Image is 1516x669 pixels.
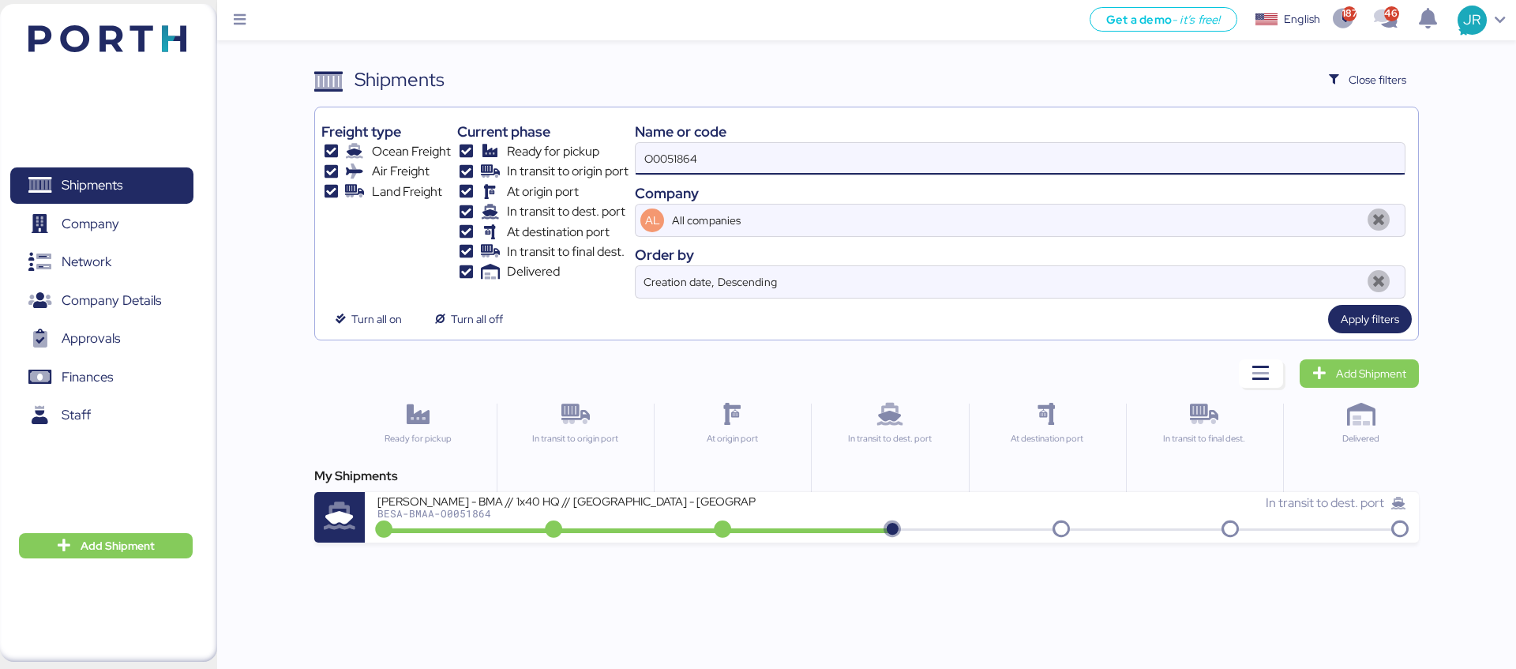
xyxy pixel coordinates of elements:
[81,536,155,555] span: Add Shipment
[10,397,193,434] a: Staff
[62,366,113,389] span: Finances
[377,508,756,519] div: BESA-BMAA-O0051864
[976,432,1119,445] div: At destination port
[507,242,625,261] span: In transit to final dest.
[62,327,120,350] span: Approvals
[10,359,193,395] a: Finances
[355,66,445,94] div: Shipments
[62,404,91,427] span: Staff
[372,142,451,161] span: Ocean Freight
[457,121,629,142] div: Current phase
[504,432,647,445] div: In transit to origin port
[377,494,756,507] div: [PERSON_NAME] - BMA // 1x40 HQ // [GEOGRAPHIC_DATA] - [GEOGRAPHIC_DATA] // MBL: ONEYSAOF34596700 ...
[421,305,516,333] button: Turn all off
[10,282,193,318] a: Company Details
[1349,70,1406,89] span: Close filters
[635,121,1405,142] div: Name or code
[507,262,560,281] span: Delivered
[10,244,193,280] a: Network
[62,212,119,235] span: Company
[645,212,660,229] span: AL
[818,432,961,445] div: In transit to dest. port
[1463,9,1480,30] span: JR
[451,310,503,329] span: Turn all off
[1266,494,1384,511] span: In transit to dest. port
[227,7,253,34] button: Menu
[321,121,450,142] div: Freight type
[507,182,579,201] span: At origin port
[635,244,1405,265] div: Order by
[1300,359,1419,388] a: Add Shipment
[1133,432,1276,445] div: In transit to final dest.
[372,182,442,201] span: Land Freight
[669,205,1360,236] input: AL
[661,432,804,445] div: At origin port
[351,310,402,329] span: Turn all on
[1341,310,1399,329] span: Apply filters
[507,162,629,181] span: In transit to origin port
[1284,11,1320,28] div: English
[1336,364,1406,383] span: Add Shipment
[507,202,625,221] span: In transit to dest. port
[62,289,161,312] span: Company Details
[19,533,193,558] button: Add Shipment
[10,321,193,357] a: Approvals
[1328,305,1412,333] button: Apply filters
[507,142,599,161] span: Ready for pickup
[372,162,430,181] span: Air Freight
[62,250,111,273] span: Network
[507,223,610,242] span: At destination port
[321,305,415,333] button: Turn all on
[10,205,193,242] a: Company
[1316,66,1419,94] button: Close filters
[314,467,1418,486] div: My Shipments
[10,167,193,204] a: Shipments
[62,174,122,197] span: Shipments
[1290,432,1433,445] div: Delivered
[635,182,1405,204] div: Company
[346,432,490,445] div: Ready for pickup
